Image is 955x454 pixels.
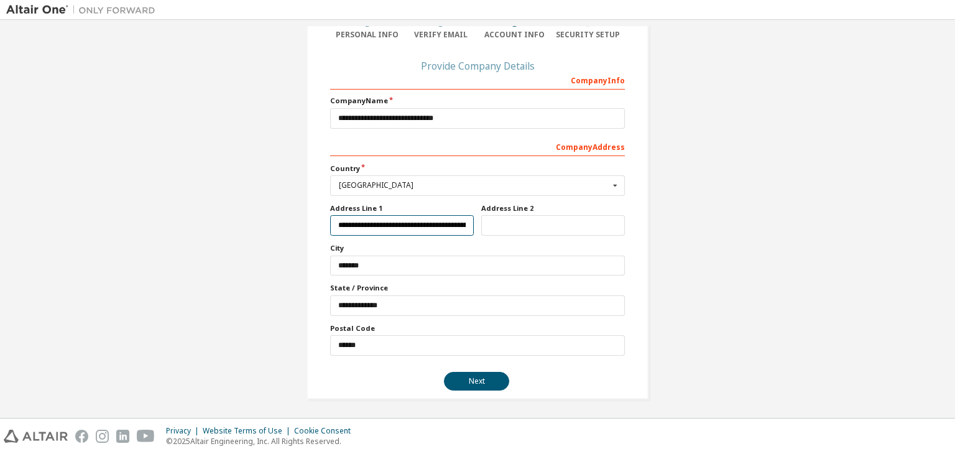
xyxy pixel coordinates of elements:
[444,372,509,391] button: Next
[330,30,404,40] div: Personal Info
[330,62,625,70] div: Provide Company Details
[294,426,358,436] div: Cookie Consent
[330,203,474,213] label: Address Line 1
[477,30,551,40] div: Account Info
[330,70,625,90] div: Company Info
[551,30,625,40] div: Security Setup
[6,4,162,16] img: Altair One
[330,136,625,156] div: Company Address
[96,430,109,443] img: instagram.svg
[116,430,129,443] img: linkedin.svg
[339,182,609,189] div: [GEOGRAPHIC_DATA]
[330,96,625,106] label: Company Name
[137,430,155,443] img: youtube.svg
[481,203,625,213] label: Address Line 2
[330,164,625,174] label: Country
[166,436,358,447] p: © 2025 Altair Engineering, Inc. All Rights Reserved.
[203,426,294,436] div: Website Terms of Use
[330,243,625,253] label: City
[75,430,88,443] img: facebook.svg
[330,283,625,293] label: State / Province
[166,426,203,436] div: Privacy
[330,323,625,333] label: Postal Code
[4,430,68,443] img: altair_logo.svg
[404,30,478,40] div: Verify Email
